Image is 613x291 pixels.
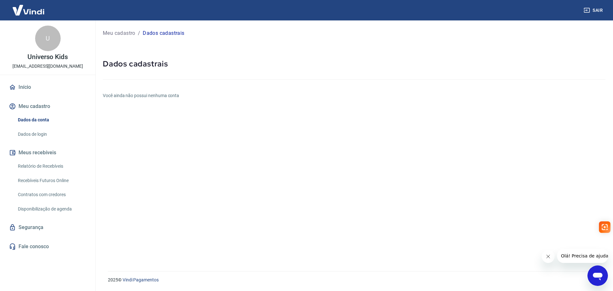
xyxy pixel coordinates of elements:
[103,29,135,37] a: Meu cadastro
[557,249,608,263] iframe: Mensagem da empresa
[103,92,605,99] h6: Você ainda não possui nenhuma conta
[8,146,88,160] button: Meus recebíveis
[15,160,88,173] a: Relatório de Recebíveis
[15,203,88,216] a: Disponibilização de agenda
[4,4,54,10] span: Olá! Precisa de ajuda?
[15,174,88,187] a: Recebíveis Futuros Online
[8,0,49,20] img: Vindi
[123,277,159,282] a: Vindi Pagamentos
[15,113,88,126] a: Dados da conta
[27,54,68,60] p: Universo Kids
[8,240,88,254] a: Fale conosco
[138,29,140,37] p: /
[35,26,61,51] div: U
[8,99,88,113] button: Meu cadastro
[12,63,83,70] p: [EMAIL_ADDRESS][DOMAIN_NAME]
[8,220,88,234] a: Segurança
[108,277,598,283] p: 2025 ©
[143,29,184,37] p: Dados cadastrais
[103,59,605,69] h5: Dados cadastrais
[582,4,605,16] button: Sair
[587,265,608,286] iframe: Botão para abrir a janela de mensagens
[15,188,88,201] a: Contratos com credores
[8,80,88,94] a: Início
[15,128,88,141] a: Dados de login
[542,250,555,263] iframe: Fechar mensagem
